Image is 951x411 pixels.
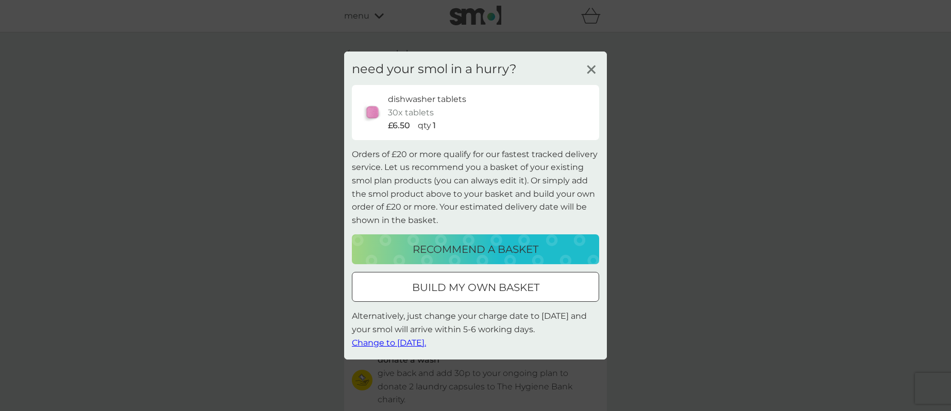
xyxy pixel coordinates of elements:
p: Alternatively, just change your charge date to [DATE] and your smol will arrive within 5-6 workin... [352,310,599,349]
p: 1 [433,119,436,132]
button: build my own basket [352,272,599,302]
h3: need your smol in a hurry? [352,62,517,77]
p: qty [418,119,431,132]
p: dishwasher tablets [388,93,466,106]
p: recommend a basket [413,241,538,258]
p: £6.50 [388,119,410,132]
p: Orders of £20 or more qualify for our fastest tracked delivery service. Let us recommend you a ba... [352,148,599,227]
button: recommend a basket [352,234,599,264]
span: Change to [DATE]. [352,337,426,347]
p: 30x tablets [388,106,434,119]
button: Change to [DATE]. [352,336,426,349]
p: build my own basket [412,279,539,296]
